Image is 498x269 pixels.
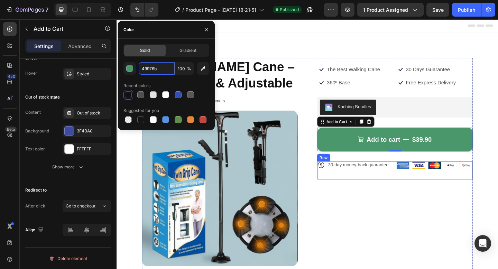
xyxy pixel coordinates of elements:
div: Beta [5,127,17,132]
span: Solid [140,47,150,54]
div: $39.90 [321,126,343,136]
img: gempages_585336784951444125-840dfc4f-fc25-4fcb-aef1-a274bdef8911.png [373,155,387,163]
img: KachingBundles.png [227,92,235,100]
p: 7 [45,6,48,14]
img: gempages_585336784951444125-5f9fd35c-fbe9-4a6a-a3da-b6a76e9d3fe9.png [305,155,319,163]
img: gempages_585336784951444125-cbb01de0-03b3-4b4a-a173-775ae90dc459.png [339,155,353,163]
span: / [182,6,184,13]
div: Recent colors [123,83,150,89]
button: Show more [25,161,111,173]
img: gempages_585336784951444125-5cbf2db3-da7a-4012-b8c2-be2b1bad2334.png [322,155,335,163]
p: Advanced [68,43,92,50]
p: Add to Cart [34,25,92,33]
div: Text color [25,146,45,152]
div: FFFFFF [77,146,109,152]
div: Align [25,225,45,234]
div: Delete element [49,254,87,263]
div: Color [123,27,134,33]
div: 450 [7,74,17,79]
button: Delete element [25,253,111,264]
button: Kaching Bundles [221,87,282,104]
div: Publish [458,6,475,13]
div: Styled [77,71,109,77]
div: Content [25,109,41,115]
div: After click [25,203,45,209]
span: 1 product assigned [363,6,408,13]
img: gempages_585336784951444125-305bb317-83e9-48eb-bee9-46ac02e6fec5.png [356,155,370,163]
div: Background [25,128,49,134]
p: 30 Days Guarantee [315,51,363,58]
p: 30-day money-back guarantee [230,155,296,161]
div: Add to cart [272,126,308,135]
button: Add to cart [218,118,387,143]
iframe: Design area [117,19,498,269]
div: Redirect to [25,187,47,193]
button: 7 [3,3,52,17]
p: 360º Base [229,66,254,73]
div: Add to Cart [227,108,252,114]
button: Go to checkout [63,200,111,212]
p: The Best Walking Cane [229,51,286,58]
span: Published [280,7,299,13]
div: Undo/Redo [130,3,158,17]
button: Publish [452,3,481,17]
div: Show more [52,164,84,170]
div: Out of stock [77,110,109,116]
p: Settings [34,43,54,50]
button: Save [426,3,449,17]
div: Suggested for you [123,108,159,114]
span: Gradient [179,47,196,54]
div: Out of stock state [25,94,60,100]
p: Free Express Delivery [315,66,369,73]
button: 1 product assigned [357,3,424,17]
span: Go to checkout [66,203,95,208]
span: % [187,66,191,72]
div: Open Intercom Messenger [474,235,491,252]
span: Save [432,7,444,13]
input: Eg: FFFFFF [139,62,175,75]
div: 3F4BA0 [77,128,109,134]
span: Product Page - [DATE] 18:21:51 [185,6,256,13]
div: Kaching Bundles [240,92,277,99]
div: Row [220,147,231,154]
div: Hover [25,70,37,76]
